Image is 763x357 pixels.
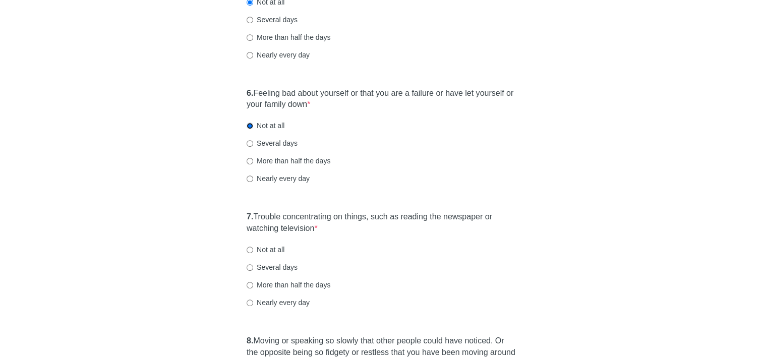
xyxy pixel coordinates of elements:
label: Trouble concentrating on things, such as reading the newspaper or watching television [247,211,516,234]
input: Not at all [247,247,253,253]
input: Not at all [247,123,253,129]
label: Feeling bad about yourself or that you are a failure or have let yourself or your family down [247,88,516,111]
input: More than half the days [247,282,253,288]
input: Several days [247,264,253,271]
label: Nearly every day [247,173,310,184]
label: Several days [247,138,298,148]
label: More than half the days [247,32,330,42]
label: Not at all [247,121,284,131]
input: Nearly every day [247,300,253,306]
input: Nearly every day [247,175,253,182]
label: More than half the days [247,156,330,166]
label: Several days [247,262,298,272]
strong: 6. [247,89,253,97]
label: Several days [247,15,298,25]
strong: 7. [247,212,253,221]
label: Nearly every day [247,50,310,60]
input: More than half the days [247,158,253,164]
input: More than half the days [247,34,253,41]
strong: 8. [247,336,253,345]
input: Nearly every day [247,52,253,58]
input: Several days [247,140,253,147]
label: Not at all [247,245,284,255]
label: Nearly every day [247,297,310,308]
label: More than half the days [247,280,330,290]
input: Several days [247,17,253,23]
